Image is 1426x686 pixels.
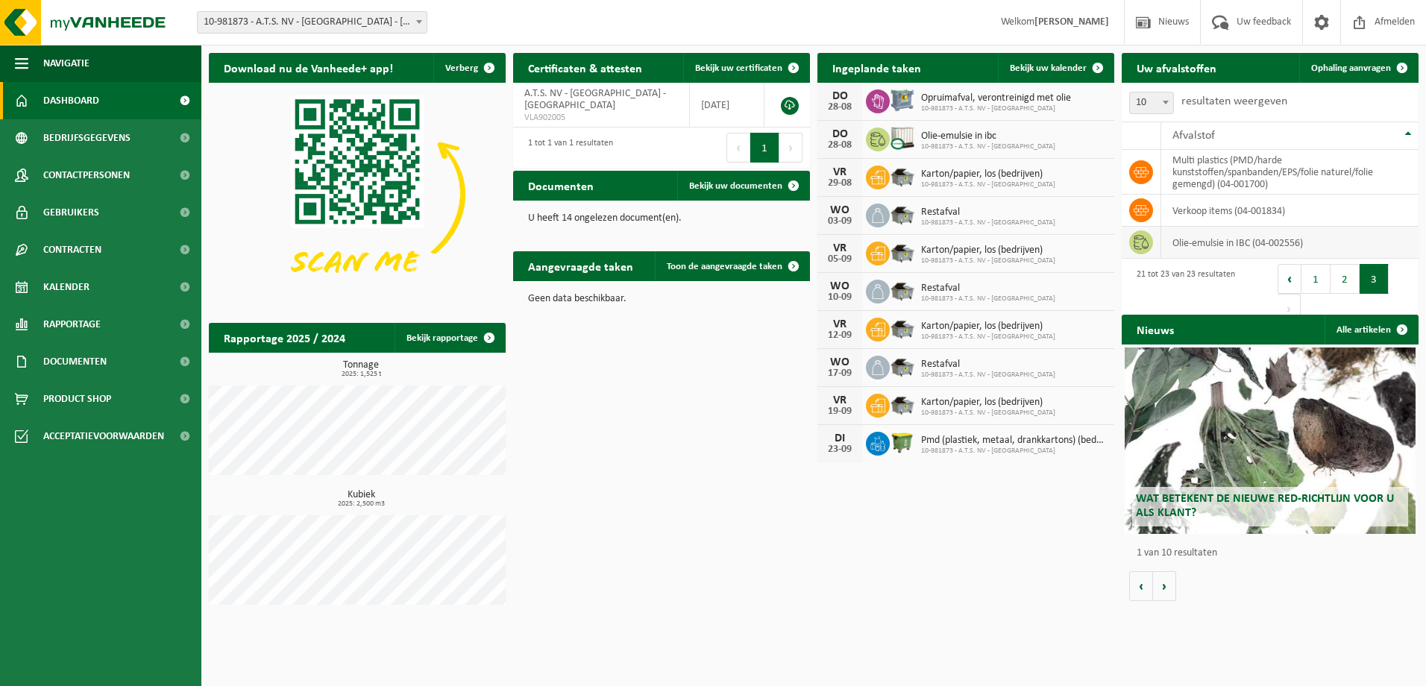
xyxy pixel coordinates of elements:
span: Toon de aangevraagde taken [667,262,782,271]
span: Restafval [921,283,1055,295]
span: Afvalstof [1172,130,1215,142]
button: Next [1278,294,1301,324]
span: 10-981873 - A.T.S. NV - [GEOGRAPHIC_DATA] [921,333,1055,342]
span: Rapportage [43,306,101,343]
div: 19-09 [825,406,855,417]
h2: Nieuws [1122,315,1189,344]
span: Bedrijfsgegevens [43,119,131,157]
button: 1 [750,133,779,163]
span: 2025: 2,500 m3 [216,500,506,508]
span: 2025: 1,525 t [216,371,506,378]
span: 10-981873 - A.T.S. NV - [GEOGRAPHIC_DATA] [921,218,1055,227]
span: Karton/papier, los (bedrijven) [921,245,1055,257]
div: 28-08 [825,140,855,151]
h2: Rapportage 2025 / 2024 [209,323,360,352]
td: olie-emulsie in IBC (04-002556) [1161,227,1419,259]
span: Restafval [921,207,1055,218]
span: 10 [1130,92,1173,113]
a: Wat betekent de nieuwe RED-richtlijn voor u als klant? [1125,347,1416,534]
h2: Ingeplande taken [817,53,936,82]
button: Vorige [1129,571,1153,601]
span: Karton/papier, los (bedrijven) [921,397,1055,409]
span: Karton/papier, los (bedrijven) [921,321,1055,333]
span: Contactpersonen [43,157,130,194]
a: Bekijk uw kalender [998,53,1113,83]
div: VR [825,394,855,406]
h2: Documenten [513,171,609,200]
div: DO [825,90,855,102]
strong: [PERSON_NAME] [1034,16,1109,28]
span: VLA902005 [524,112,678,124]
span: Documenten [43,343,107,380]
span: Wat betekent de nieuwe RED-richtlijn voor u als klant? [1136,493,1394,519]
img: PB-AP-0800-MET-02-01 [890,87,915,113]
td: multi plastics (PMD/harde kunststoffen/spanbanden/EPS/folie naturel/folie gemengd) (04-001700) [1161,150,1419,195]
span: 10-981873 - A.T.S. NV - [GEOGRAPHIC_DATA] [921,295,1055,303]
div: DI [825,432,855,444]
span: Bekijk uw kalender [1010,63,1087,73]
div: 1 tot 1 van 1 resultaten [521,131,613,164]
a: Bekijk uw documenten [677,171,808,201]
span: 10-981873 - A.T.S. NV - [GEOGRAPHIC_DATA] [921,409,1055,418]
img: PB-IC-CU [890,125,915,151]
td: [DATE] [690,83,764,128]
a: Bekijk uw certificaten [683,53,808,83]
div: 29-08 [825,178,855,189]
div: 10-09 [825,292,855,303]
img: Download de VHEPlus App [209,83,506,306]
div: 05-09 [825,254,855,265]
p: Geen data beschikbaar. [528,294,795,304]
div: 03-09 [825,216,855,227]
span: 10 [1129,92,1174,114]
img: WB-5000-GAL-GY-01 [890,391,915,417]
h2: Certificaten & attesten [513,53,657,82]
img: WB-5000-GAL-GY-01 [890,277,915,303]
span: 10-981873 - A.T.S. NV - [GEOGRAPHIC_DATA] [921,142,1055,151]
span: Kalender [43,268,89,306]
h2: Aangevraagde taken [513,251,648,280]
div: VR [825,166,855,178]
div: VR [825,318,855,330]
p: 1 van 10 resultaten [1137,548,1411,558]
div: DO [825,128,855,140]
div: WO [825,204,855,216]
div: 21 tot 23 van 23 resultaten [1129,262,1235,325]
h2: Uw afvalstoffen [1122,53,1231,82]
span: 10-981873 - A.T.S. NV - [GEOGRAPHIC_DATA] [921,371,1055,380]
img: WB-5000-GAL-GY-01 [890,315,915,341]
img: WB-5000-GAL-GY-01 [890,353,915,379]
span: Navigatie [43,45,89,82]
button: Previous [1278,264,1301,294]
span: Pmd (plastiek, metaal, drankkartons) (bedrijven) [921,435,1107,447]
a: Ophaling aanvragen [1299,53,1417,83]
span: Gebruikers [43,194,99,231]
button: Next [779,133,802,163]
div: 23-09 [825,444,855,455]
div: 28-08 [825,102,855,113]
span: Karton/papier, los (bedrijven) [921,169,1055,180]
h3: Tonnage [216,360,506,378]
button: Previous [726,133,750,163]
h3: Kubiek [216,490,506,508]
button: 3 [1360,264,1389,294]
span: Bekijk uw certificaten [695,63,782,73]
span: Product Shop [43,380,111,418]
a: Bekijk rapportage [395,323,504,353]
span: Verberg [445,63,478,73]
span: 10-981873 - A.T.S. NV - [GEOGRAPHIC_DATA] [921,180,1055,189]
span: Dashboard [43,82,99,119]
td: verkoop items (04-001834) [1161,195,1419,227]
span: 10-981873 - A.T.S. NV - [GEOGRAPHIC_DATA] [921,257,1055,265]
h2: Download nu de Vanheede+ app! [209,53,408,82]
button: 1 [1301,264,1331,294]
span: Ophaling aanvragen [1311,63,1391,73]
span: 10-981873 - A.T.S. NV - [GEOGRAPHIC_DATA] [921,104,1071,113]
img: WB-1100-HPE-GN-50 [890,429,915,455]
label: resultaten weergeven [1181,95,1287,107]
span: Olie-emulsie in ibc [921,130,1055,142]
a: Toon de aangevraagde taken [655,251,808,281]
button: 2 [1331,264,1360,294]
button: Volgende [1153,571,1176,601]
p: U heeft 14 ongelezen document(en). [528,213,795,224]
div: 17-09 [825,368,855,379]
